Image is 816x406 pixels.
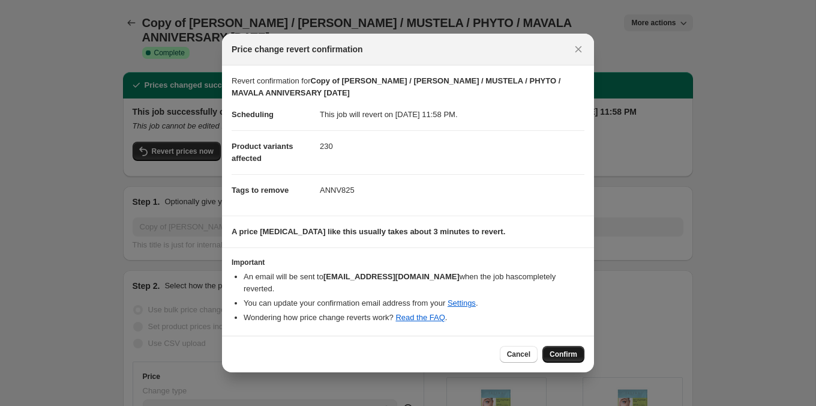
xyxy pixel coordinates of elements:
[320,174,584,206] dd: ANNV825
[232,43,363,55] span: Price change revert confirmation
[320,99,584,130] dd: This job will revert on [DATE] 11:58 PM.
[570,41,587,58] button: Close
[232,186,289,195] span: Tags to remove
[550,350,577,359] span: Confirm
[395,313,445,322] a: Read the FAQ
[232,110,274,119] span: Scheduling
[244,271,584,295] li: An email will be sent to when the job has completely reverted .
[232,258,584,267] h3: Important
[542,346,584,363] button: Confirm
[507,350,530,359] span: Cancel
[232,75,584,99] p: Revert confirmation for
[320,130,584,162] dd: 230
[244,312,584,324] li: Wondering how price change reverts work? .
[232,76,560,97] b: Copy of [PERSON_NAME] / [PERSON_NAME] / MUSTELA / PHYTO / MAVALA ANNIVERSARY [DATE]
[323,272,460,281] b: [EMAIL_ADDRESS][DOMAIN_NAME]
[232,227,505,236] b: A price [MEDICAL_DATA] like this usually takes about 3 minutes to revert.
[244,297,584,309] li: You can update your confirmation email address from your .
[448,298,476,308] a: Settings
[500,346,538,363] button: Cancel
[232,142,293,163] span: Product variants affected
